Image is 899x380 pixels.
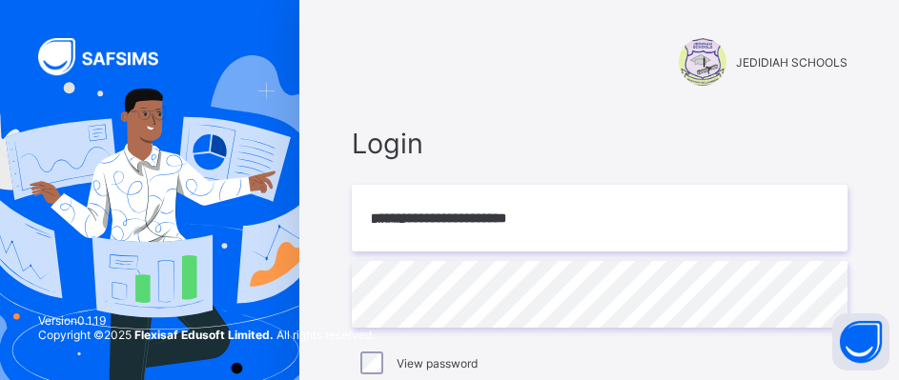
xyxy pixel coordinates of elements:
[352,127,848,160] span: Login
[736,55,848,70] span: JEDIDIAH SCHOOLS
[397,356,478,370] label: View password
[38,313,375,328] span: Version 0.1.19
[832,313,889,370] button: Open asap
[38,328,375,342] span: Copyright © 2025 All rights reserved.
[134,328,274,342] strong: Flexisaf Edusoft Limited.
[38,38,181,75] img: SAFSIMS Logo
